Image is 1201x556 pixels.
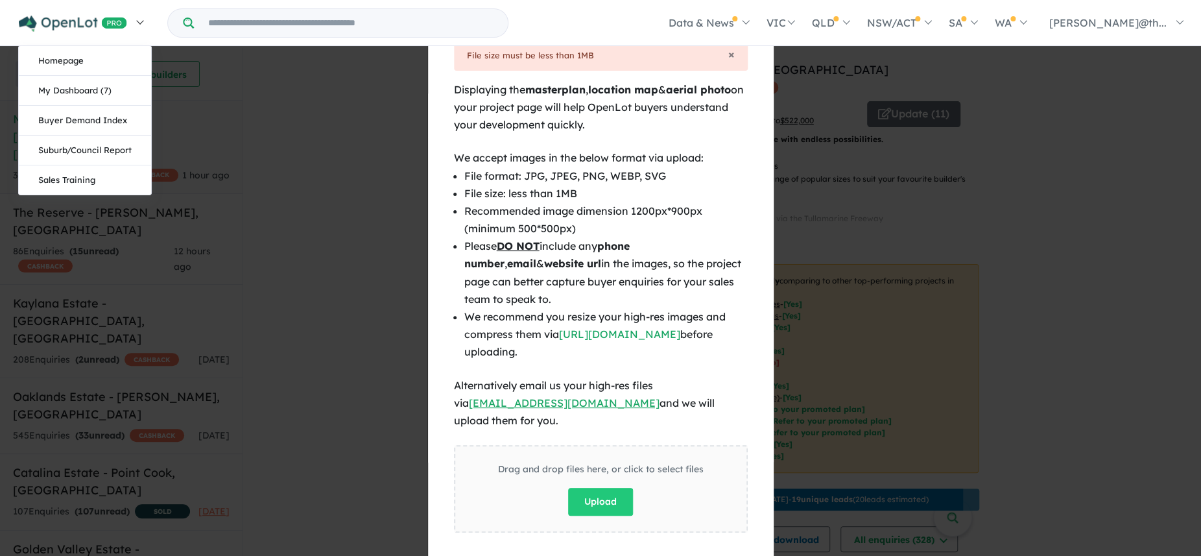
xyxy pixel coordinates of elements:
a: My Dashboard (7) [19,76,151,106]
b: masterplan [525,83,586,96]
div: Drag and drop files here, or click to select files [498,462,704,477]
li: Please include any , & in the images, so the project page can better capture buyer enquiries for ... [464,237,748,308]
input: Try estate name, suburb, builder or developer [196,9,505,37]
li: File format: JPG, JPEG, PNG, WEBP, SVG [464,167,748,185]
b: email [507,257,536,270]
li: File size: less than 1MB [464,185,748,202]
img: Openlot PRO Logo White [19,16,127,32]
b: location map [588,83,658,96]
a: Suburb/Council Report [19,136,151,165]
div: Alternatively email us your high-res files via and we will upload them for you. [454,377,748,430]
button: Upload [568,488,633,516]
a: Buyer Demand Index [19,106,151,136]
a: Sales Training [19,165,151,195]
span: × [728,47,735,62]
span: [PERSON_NAME]@th... [1049,16,1167,29]
b: aerial photo [666,83,731,96]
b: website url [544,257,601,270]
div: Displaying the , & on your project page will help OpenLot buyers understand your development quic... [454,81,748,134]
li: We recommend you resize your high-res images and compress them via before uploading. [464,308,748,361]
div: File size must be less than 1MB [467,49,735,63]
li: Recommended image dimension 1200px*900px (minimum 500*500px) [464,202,748,237]
a: [EMAIL_ADDRESS][DOMAIN_NAME] [469,396,660,409]
button: Close [728,49,735,60]
a: Homepage [19,46,151,76]
div: We accept images in the below format via upload: [454,149,748,167]
a: [URL][DOMAIN_NAME] [559,328,680,341]
u: DO NOT [497,239,540,252]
